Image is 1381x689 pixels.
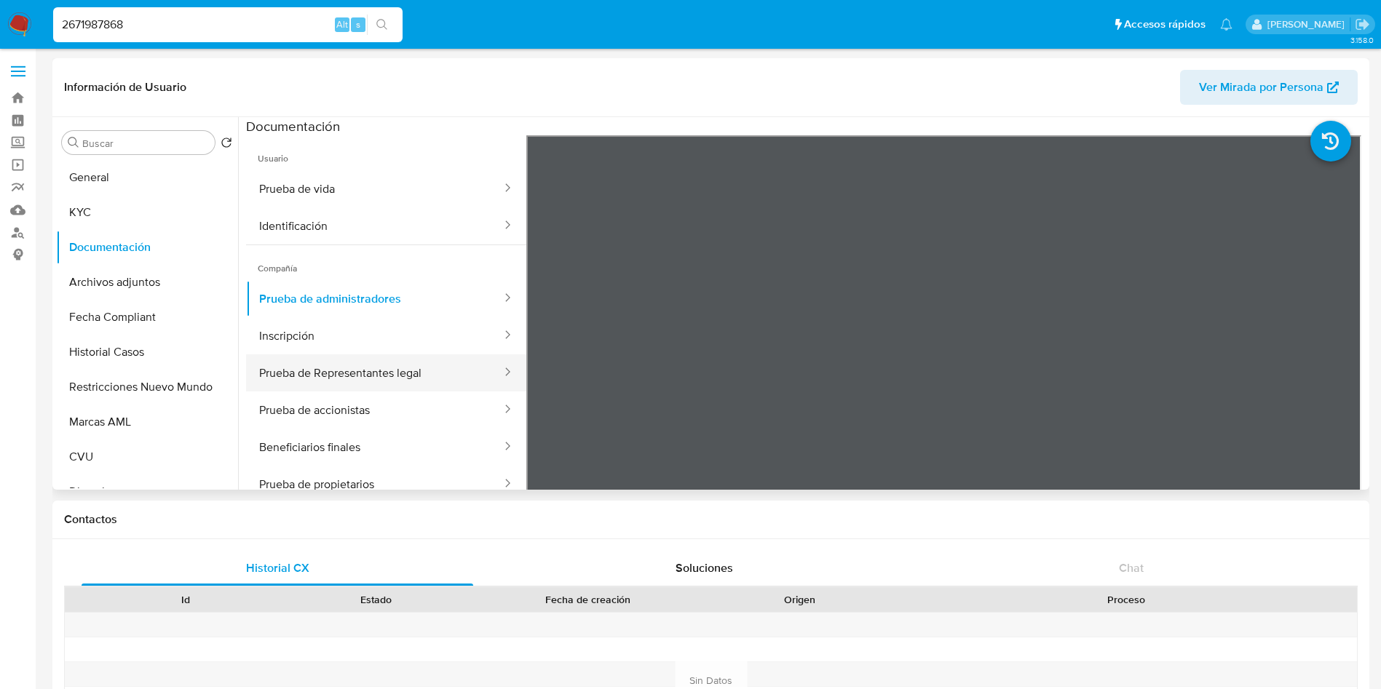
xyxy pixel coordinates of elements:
[56,370,238,405] button: Restricciones Nuevo Mundo
[56,474,238,509] button: Direcciones
[56,335,238,370] button: Historial Casos
[906,592,1347,607] div: Proceso
[56,160,238,195] button: General
[1124,17,1206,32] span: Accesos rápidos
[56,300,238,335] button: Fecha Compliant
[53,15,403,34] input: Buscar usuario o caso...
[82,137,209,150] input: Buscar
[56,439,238,474] button: CVU
[56,405,238,439] button: Marcas AML
[56,195,238,230] button: KYC
[336,17,348,31] span: Alt
[56,265,238,300] button: Archivos adjuntos
[482,592,695,607] div: Fecha de creación
[1199,70,1323,105] span: Ver Mirada por Persona
[64,80,186,95] h1: Información de Usuario
[221,137,232,153] button: Volver al orden por defecto
[56,230,238,265] button: Documentación
[68,137,79,148] button: Buscar
[356,17,360,31] span: s
[1220,18,1232,31] a: Notificaciones
[291,592,462,607] div: Estado
[1355,17,1370,32] a: Salir
[1267,17,1350,31] p: sandra.helbardt@mercadolibre.com
[676,559,733,576] span: Soluciones
[246,559,309,576] span: Historial CX
[1119,559,1144,576] span: Chat
[1180,70,1358,105] button: Ver Mirada por Persona
[64,512,1358,527] h1: Contactos
[100,592,271,607] div: Id
[367,15,397,35] button: search-icon
[715,592,885,607] div: Origen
